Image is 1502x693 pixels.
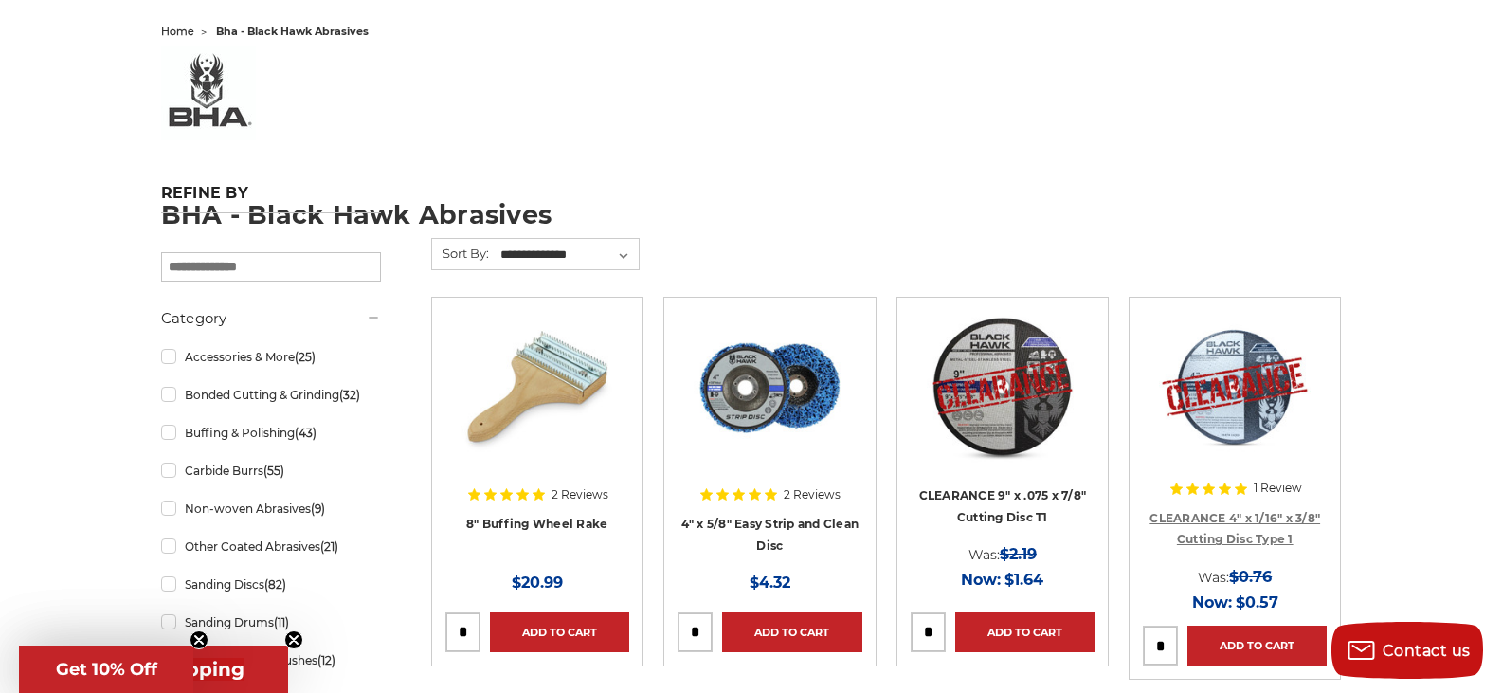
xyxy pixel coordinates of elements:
[1004,571,1043,589] span: $1.64
[161,416,381,449] a: Buffing & Polishing
[919,488,1087,524] a: CLEARANCE 9" x .075 x 7/8" Cutting Disc T1
[263,464,284,478] span: (55)
[750,574,790,592] span: $4.32
[1143,564,1327,590] div: Was:
[161,454,381,487] a: Carbide Burrs
[295,350,316,364] span: (25)
[161,644,381,677] a: Wire Wheels & Brushes
[56,659,157,680] span: Get 10% Off
[161,492,381,525] a: Non-woven Abrasives
[216,25,369,38] span: bha - black hawk abrasives
[1383,642,1471,660] span: Contact us
[161,378,381,411] a: Bonded Cutting & Grinding
[161,568,381,601] a: Sanding Discs
[1229,568,1272,586] span: $0.76
[284,630,303,649] button: Close teaser
[1187,626,1327,666] a: Add to Cart
[927,311,1078,463] img: CLEARANCE 9" x .075 x 7/8" Cutting Disc T1
[317,653,335,667] span: (12)
[19,646,193,693] div: Get 10% OffClose teaser
[161,340,381,374] a: Accessories & More
[1143,311,1327,495] a: CLEARANCE 4" x 1/16" x 3/8" Cutting Disc
[1159,311,1311,463] img: CLEARANCE 4" x 1/16" x 3/8" Cutting Disc
[694,311,845,463] img: 4" x 5/8" easy strip and clean discs
[955,612,1095,652] a: Add to Cart
[784,489,841,501] span: 2 Reviews
[961,571,1001,589] span: Now:
[1331,622,1483,679] button: Contact us
[320,539,338,554] span: (21)
[512,574,563,592] span: $20.99
[1192,593,1232,611] span: Now:
[490,612,629,652] a: Add to Cart
[264,577,286,592] span: (82)
[190,630,208,649] button: Close teaser
[552,489,608,501] span: 2 Reviews
[295,426,317,440] span: (43)
[681,517,860,553] a: 4" x 5/8" Easy Strip and Clean Disc
[1236,593,1278,611] span: $0.57
[461,311,613,463] img: 8 inch single handle buffing wheel rake
[1149,511,1320,547] a: CLEARANCE 4" x 1/16" x 3/8" Cutting Disc Type 1
[161,606,381,639] a: Sanding Drums
[678,311,861,495] a: 4" x 5/8" easy strip and clean discs
[445,311,629,495] a: 8 inch single handle buffing wheel rake
[339,388,360,402] span: (32)
[498,241,639,269] select: Sort By:
[1000,545,1037,563] span: $2.19
[19,646,288,693] div: Get Free ShippingClose teaser
[161,530,381,563] a: Other Coated Abrasives
[432,239,489,267] label: Sort By:
[161,307,381,330] h5: Category
[161,25,194,38] a: home
[466,517,607,531] a: 8" Buffing Wheel Rake
[161,202,1342,228] h1: BHA - Black Hawk Abrasives
[274,615,289,629] span: (11)
[161,184,381,213] h5: Refine by
[911,541,1095,567] div: Was:
[311,502,325,516] span: (9)
[911,311,1095,495] a: CLEARANCE 9" x .075 x 7/8" Cutting Disc T1
[161,46,256,140] img: bha%20logo_1578506219__73569.original.jpg
[722,612,861,652] a: Add to Cart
